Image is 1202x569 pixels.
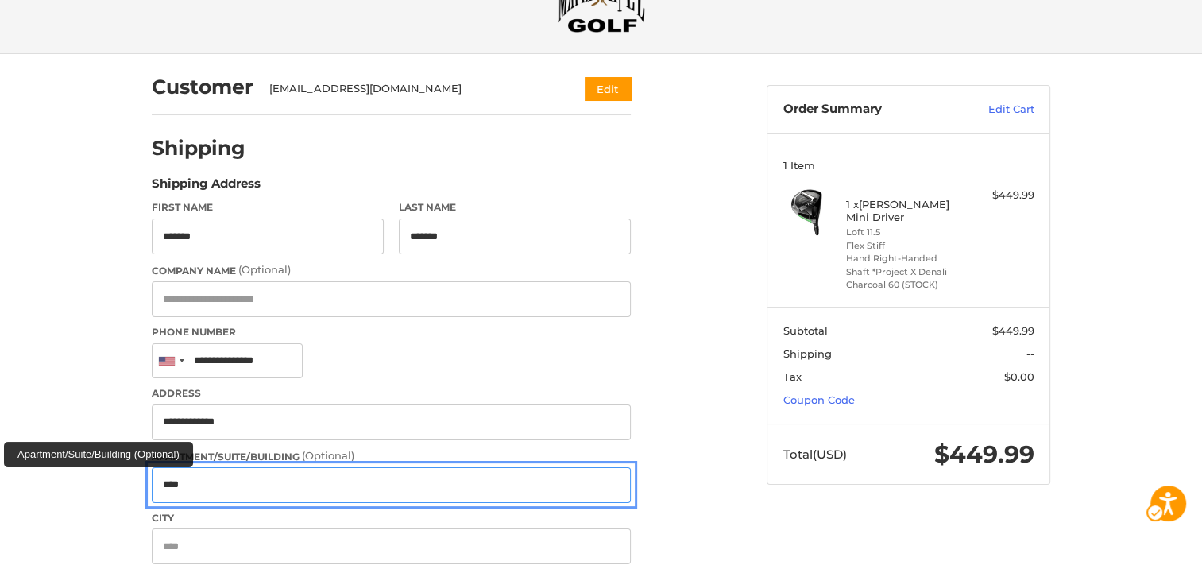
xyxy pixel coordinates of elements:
[972,188,1034,203] div: $449.99
[934,439,1034,469] span: $449.99
[783,324,828,337] span: Subtotal
[152,404,631,440] input: Address
[585,77,631,100] button: Edit
[269,81,570,101] div: [EMAIL_ADDRESS][DOMAIN_NAME]
[846,198,968,224] h4: 1 x [PERSON_NAME] Mini Driver
[269,81,555,97] div: [EMAIL_ADDRESS][DOMAIN_NAME]
[302,449,354,462] small: (Optional)
[846,239,968,253] li: Flex Stiff
[152,75,253,99] h2: Customer
[152,219,384,254] input: First Name
[152,386,631,401] label: Address
[238,263,291,276] small: (Optional)
[1004,370,1034,383] span: $0.00
[152,448,631,464] label: Apartment/Suite/Building
[152,343,303,379] input: Phone Number. +1 201-555-0123
[152,136,245,161] h2: Shipping
[152,325,631,339] label: Phone Number
[152,262,631,278] label: Company Name
[992,324,1034,337] span: $449.99
[783,370,802,383] span: Tax
[846,252,968,265] li: Hand Right-Handed
[846,226,968,239] li: Loft 11.5
[399,200,631,215] label: Last Name
[152,200,384,215] label: First Name
[783,347,832,360] span: Shipping
[152,528,631,564] input: City
[152,281,631,317] input: Company Name (Optional)
[1134,518,1202,569] iframe: Google Iframe
[152,73,253,101] div: Customer
[783,102,954,118] h3: Order Summary
[783,393,855,406] a: Coupon Code
[152,511,631,525] label: City
[783,159,1034,172] h3: 1 Item
[152,175,261,200] legend: Shipping Address
[153,344,189,378] div: United States: +1
[783,447,847,462] span: Total (USD)
[399,219,631,254] input: Last Name
[152,467,631,503] input: Apartment/Suite/Building (Optional)
[1026,347,1034,360] span: --
[846,265,968,292] li: Shaft *Project X Denali Charcoal 60 (STOCK)
[954,102,1034,118] a: Edit Cart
